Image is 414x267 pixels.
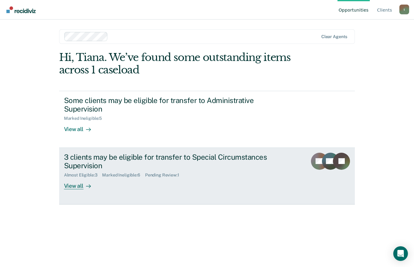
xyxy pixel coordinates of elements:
button: Profile dropdown button [399,5,409,14]
div: Clear agents [321,34,347,39]
div: Almost Eligible : 3 [64,173,102,178]
img: Recidiviz [6,6,36,13]
a: Some clients may be eligible for transfer to Administrative SupervisionMarked Ineligible:5View all [59,91,355,148]
div: Pending Review : 1 [145,173,184,178]
div: View all [64,178,98,190]
div: View all [64,121,98,133]
div: Marked Ineligible : 6 [102,173,145,178]
div: Hi, Tiana. We’ve found some outstanding items across 1 caseload [59,51,296,76]
a: 3 clients may be eligible for transfer to Special Circumstances SupervisionAlmost Eligible:3Marke... [59,148,355,205]
div: 3 clients may be eligible for transfer to Special Circumstances Supervision [64,153,278,170]
div: Marked Ineligible : 5 [64,116,107,121]
div: t [399,5,409,14]
div: Some clients may be eligible for transfer to Administrative Supervision [64,96,278,114]
div: Open Intercom Messenger [393,246,408,261]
